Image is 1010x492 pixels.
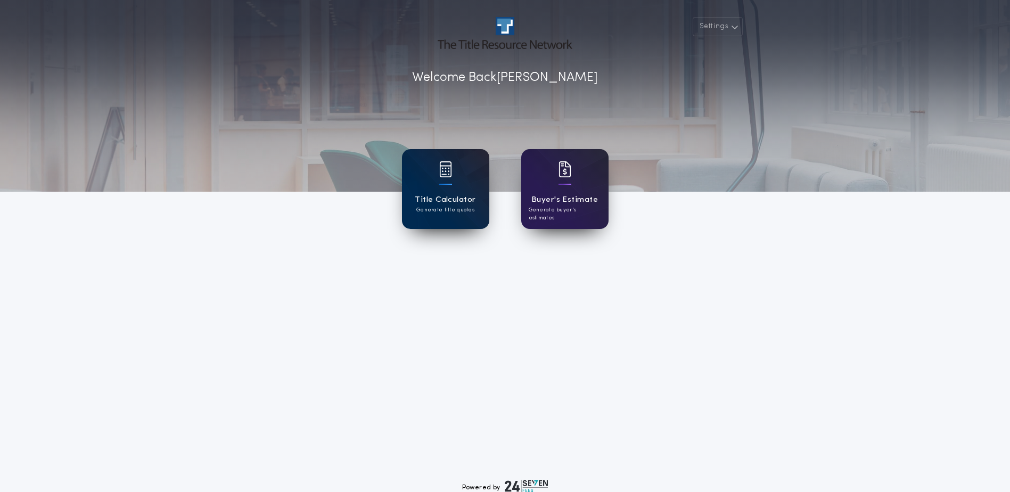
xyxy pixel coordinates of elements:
[402,149,489,229] a: card iconTitle CalculatorGenerate title quotes
[416,206,474,214] p: Generate title quotes
[559,161,571,177] img: card icon
[521,149,609,229] a: card iconBuyer's EstimateGenerate buyer's estimates
[415,194,475,206] h1: Title Calculator
[438,17,572,49] img: account-logo
[531,194,598,206] h1: Buyer's Estimate
[693,17,743,36] button: Settings
[529,206,601,222] p: Generate buyer's estimates
[439,161,452,177] img: card icon
[412,68,598,87] p: Welcome Back [PERSON_NAME]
